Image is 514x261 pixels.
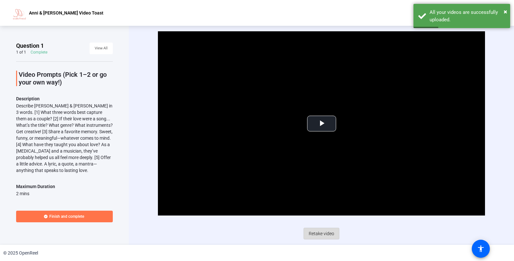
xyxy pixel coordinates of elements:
div: Describe [PERSON_NAME] & [PERSON_NAME] in 3 words. [1] What three words best capture them as a co... [16,103,113,174]
button: Close [504,7,507,16]
button: Play Video [307,115,336,131]
div: © 2025 OpenReel [3,250,38,256]
div: 2 mins [16,190,55,197]
span: Question 1 [16,42,44,50]
button: Finish and complete [16,211,113,222]
mat-icon: accessibility [477,245,485,253]
p: Description [16,95,113,103]
button: View All [90,43,113,54]
p: Anni & [PERSON_NAME] Video Toast [29,9,103,17]
div: Maximum Duration [16,183,55,190]
span: Retake video [309,227,334,240]
button: Retake video [304,228,339,239]
span: Finish and complete [49,214,84,219]
p: Video Prompts (Pick 1–2 or go your own way!) [19,71,113,86]
span: × [504,8,507,15]
img: OpenReel logo [13,6,26,19]
div: 1 of 1 [16,50,26,55]
div: Complete [31,50,47,55]
div: Video Player [158,31,485,216]
span: View All [95,44,108,53]
div: All your videos are successfully uploaded. [430,9,505,23]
